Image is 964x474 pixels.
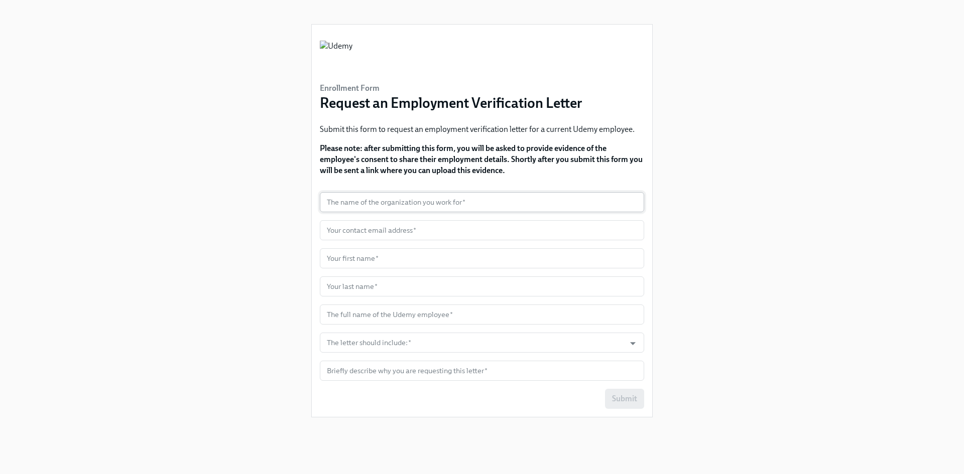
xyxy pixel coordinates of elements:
strong: Please note: after submitting this form, you will be asked to provide evidence of the employee's ... [320,143,643,175]
img: Udemy [320,41,352,71]
p: Submit this form to request an employment verification letter for a current Udemy employee. [320,124,644,135]
button: Open [625,336,641,351]
h3: Request an Employment Verification Letter [320,94,582,112]
h6: Enrollment Form [320,83,582,94]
